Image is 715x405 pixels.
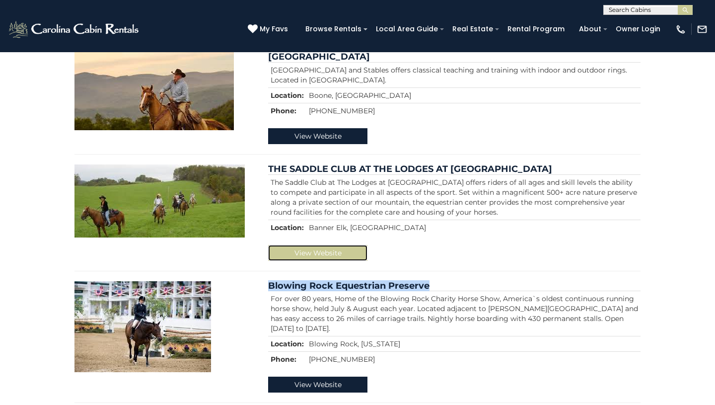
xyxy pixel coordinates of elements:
[502,21,570,37] a: Rental Program
[268,245,367,261] a: View Website
[447,21,498,37] a: Real Estate
[268,163,552,174] a: THE SADDLE CLUB AT THE LODGES AT [GEOGRAPHIC_DATA]
[268,51,370,62] a: [GEOGRAPHIC_DATA]
[268,174,641,220] td: The Saddle Club at The Lodges at [GEOGRAPHIC_DATA] offers riders of all ages and skill levels the...
[611,21,665,37] a: Owner Login
[271,339,304,348] strong: Location:
[306,336,641,352] td: Blowing Rock, [US_STATE]
[306,220,641,235] td: Banner Elk, [GEOGRAPHIC_DATA]
[271,223,304,232] strong: Location:
[271,106,296,115] strong: Phone:
[300,21,366,37] a: Browse Rentals
[306,87,641,103] td: Boone, [GEOGRAPHIC_DATA]
[260,24,288,34] span: My Favs
[7,19,142,39] img: White-1-2.png
[271,355,296,364] strong: Phone:
[271,91,304,100] strong: Location:
[697,24,708,35] img: mail-regular-white.png
[248,24,290,35] a: My Favs
[675,24,686,35] img: phone-regular-white.png
[268,62,641,87] td: [GEOGRAPHIC_DATA] and Stables offers classical teaching and training with indoor and outdoor ring...
[268,291,641,336] td: For over 80 years, Home of the Blowing Rock Charity Horse Show, America`s oldest continuous runni...
[268,280,429,291] a: Blowing Rock Equestrian Preserve
[74,52,234,130] img: New River Ranch
[268,377,367,393] a: View Website
[74,281,211,372] img: Blowing Rock Equestrian Preserve
[306,103,641,118] td: [PHONE_NUMBER]
[74,164,245,238] img: THE SADDLE CLUB AT THE LODGES AT EAGLES NEST
[574,21,606,37] a: About
[268,128,367,144] a: View Website
[371,21,443,37] a: Local Area Guide
[306,352,641,367] td: [PHONE_NUMBER]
